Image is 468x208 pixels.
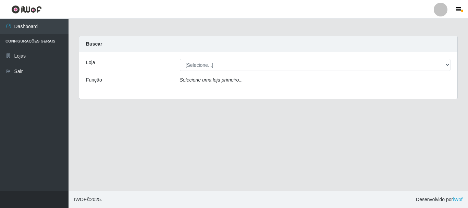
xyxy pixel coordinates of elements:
label: Loja [86,59,95,66]
label: Função [86,76,102,84]
span: Desenvolvido por [416,196,463,203]
img: CoreUI Logo [11,5,42,14]
i: Selecione uma loja primeiro... [180,77,243,83]
span: IWOF [74,197,87,202]
span: © 2025 . [74,196,102,203]
strong: Buscar [86,41,102,47]
a: iWof [453,197,463,202]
